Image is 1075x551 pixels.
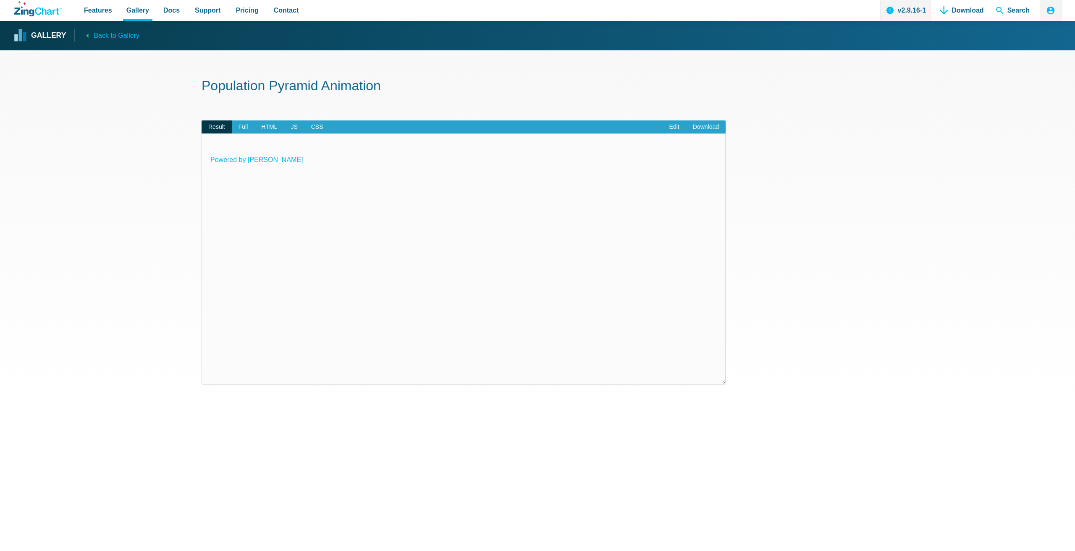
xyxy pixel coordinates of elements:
span: Full [232,120,255,134]
a: Gallery [14,29,66,42]
span: Contact [274,5,299,16]
span: Back to Gallery [94,30,139,41]
h1: Population Pyramid Animation [202,77,873,96]
a: Back to Gallery [74,29,139,41]
span: CSS [304,120,330,134]
span: HTML [254,120,284,134]
span: Pricing [236,5,258,16]
div: ​ [202,133,726,384]
a: Powered by [PERSON_NAME] [210,156,303,163]
span: Docs [163,5,180,16]
span: Support [195,5,220,16]
span: JS [284,120,304,134]
span: Result [202,120,232,134]
strong: Gallery [31,32,66,39]
span: Features [84,5,112,16]
span: Gallery [126,5,149,16]
a: Edit [663,120,686,134]
a: Download [686,120,726,134]
a: ZingChart Logo. Click to return to the homepage [14,1,62,16]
